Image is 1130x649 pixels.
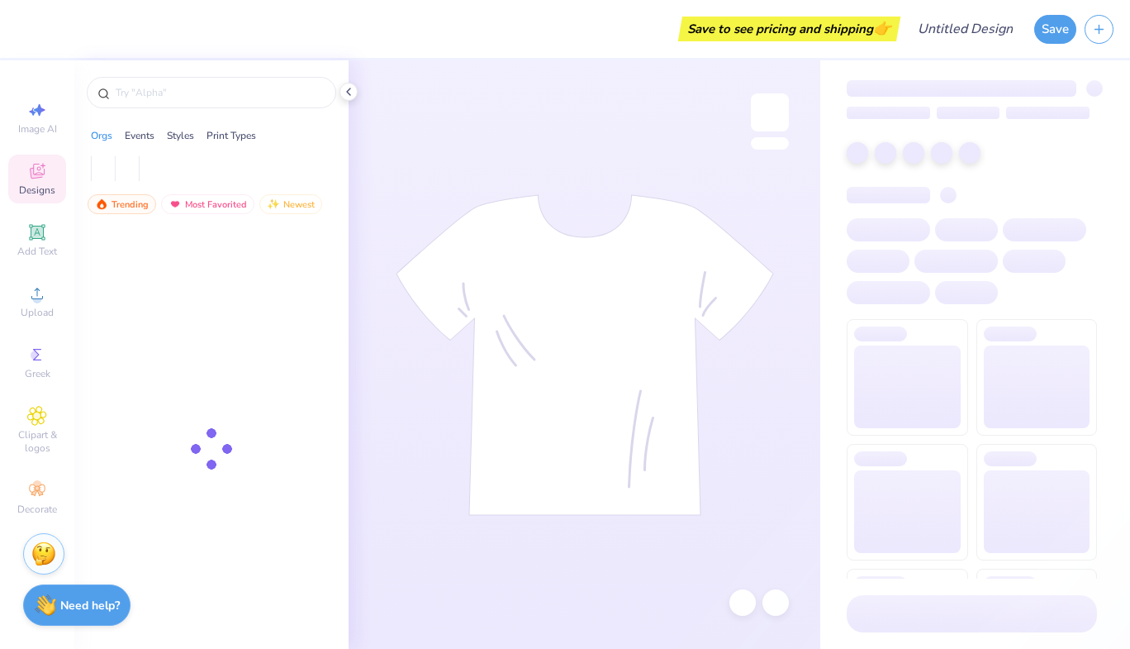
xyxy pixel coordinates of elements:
div: Newest [259,194,322,214]
div: Save to see pricing and shipping [682,17,896,41]
div: Trending [88,194,156,214]
span: 👉 [873,18,891,38]
img: most_fav.gif [169,198,182,210]
input: Try "Alpha" [114,84,325,101]
button: Save [1034,15,1076,44]
div: Styles [167,128,194,143]
span: Designs [19,184,55,197]
div: Print Types [207,128,256,143]
div: Events [125,128,154,143]
img: Newest.gif [267,198,280,210]
span: Add Text [17,245,57,258]
strong: Need help? [60,598,120,613]
span: Decorate [17,503,57,516]
span: Greek [25,367,50,380]
span: Upload [21,306,54,319]
span: Image AI [18,122,57,136]
span: Clipart & logos [8,428,66,455]
div: Orgs [91,128,112,143]
input: Untitled Design [904,12,1026,45]
img: trending.gif [95,198,108,210]
div: Most Favorited [161,194,254,214]
img: tee-skeleton.svg [396,194,774,516]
